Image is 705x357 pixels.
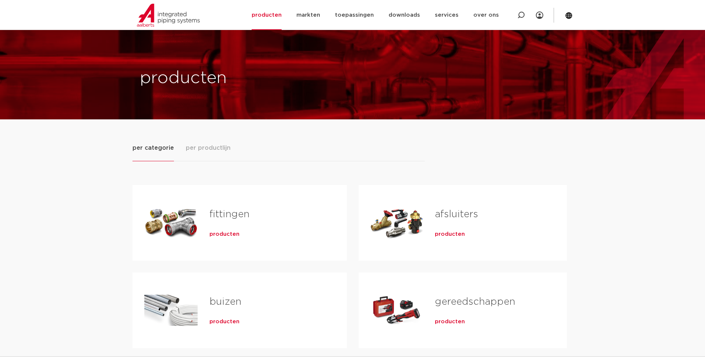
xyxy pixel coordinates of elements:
[209,209,249,219] a: fittingen
[435,231,465,238] a: producten
[435,297,515,307] a: gereedschappen
[209,231,239,238] a: producten
[209,318,239,325] a: producten
[140,66,349,90] h1: producten
[435,209,478,219] a: afsluiters
[132,143,174,152] span: per categorie
[435,318,465,325] a: producten
[186,143,231,152] span: per productlijn
[209,297,241,307] a: buizen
